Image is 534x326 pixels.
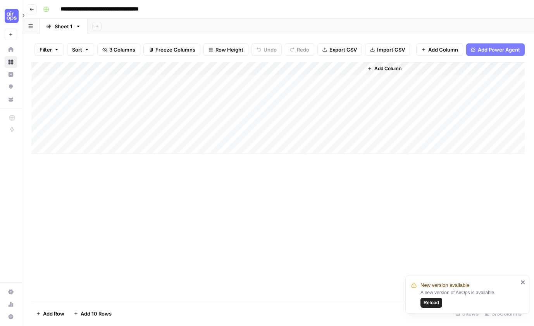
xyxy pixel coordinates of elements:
button: Workspace: Cohort 5 [5,6,17,26]
a: Insights [5,68,17,81]
button: Add Power Agent [466,43,525,56]
span: Add 10 Rows [81,310,112,317]
button: Filter [34,43,64,56]
span: Add Column [428,46,458,53]
span: Add Column [374,65,401,72]
button: Add 10 Rows [69,307,116,320]
span: Row Height [215,46,243,53]
button: Reload [420,298,442,308]
button: Freeze Columns [143,43,200,56]
button: Import CSV [365,43,410,56]
button: Add Column [364,64,405,74]
div: 3/3 Columns [482,307,525,320]
span: 3 Columns [109,46,135,53]
a: Your Data [5,93,17,105]
button: Redo [285,43,314,56]
span: Redo [297,46,309,53]
button: Help + Support [5,310,17,323]
div: 5 Rows [452,307,482,320]
span: New version available [420,281,469,289]
div: Sheet 1 [55,22,72,30]
a: Opportunities [5,81,17,93]
span: Sort [72,46,82,53]
span: Add Row [43,310,64,317]
img: Cohort 5 Logo [5,9,19,23]
span: Export CSV [329,46,357,53]
a: Usage [5,298,17,310]
a: Home [5,43,17,56]
button: 3 Columns [97,43,140,56]
button: Add Row [31,307,69,320]
span: Import CSV [377,46,405,53]
button: Export CSV [317,43,362,56]
button: Add Column [416,43,463,56]
button: Row Height [203,43,248,56]
div: A new version of AirOps is available. [420,289,518,308]
span: Add Power Agent [478,46,520,53]
a: Browse [5,56,17,68]
button: Sort [67,43,94,56]
a: Settings [5,286,17,298]
span: Undo [264,46,277,53]
span: Filter [40,46,52,53]
button: close [520,279,526,285]
span: Freeze Columns [155,46,195,53]
span: Reload [424,299,439,306]
a: Sheet 1 [40,19,88,34]
button: Undo [251,43,282,56]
